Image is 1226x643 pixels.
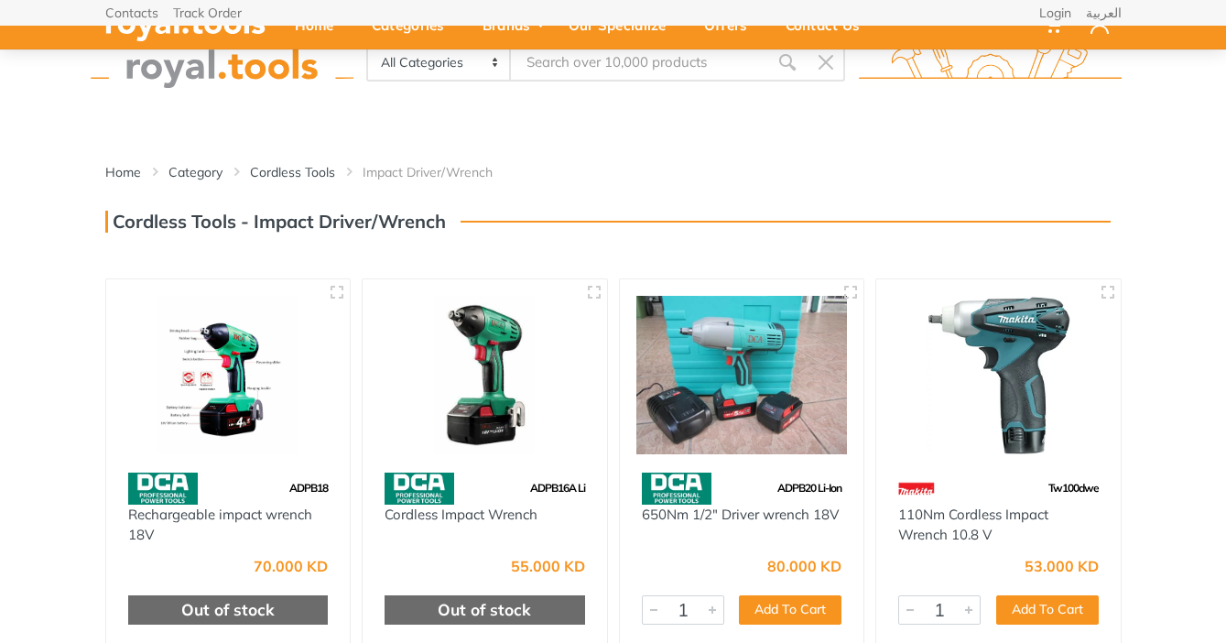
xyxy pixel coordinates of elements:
[642,506,839,523] a: 650Nm 1/2" Driver wrench 18V
[898,473,935,505] img: 42.webp
[636,296,848,454] img: Royal Tools - 650Nm 1/2
[105,163,141,181] a: Home
[1039,6,1071,19] a: Login
[530,481,585,495] span: ADPB16A Li
[385,473,454,505] img: 58.webp
[767,559,841,573] div: 80.000 KD
[105,211,446,233] h3: Cordless Tools - Impact Driver/Wrench
[254,559,328,573] div: 70.000 KD
[168,163,222,181] a: Category
[385,595,585,625] div: Out of stock
[1048,481,1099,495] span: Tw100dwe
[173,6,242,19] a: Track Order
[739,595,841,625] button: Add To Cart
[511,43,767,82] input: Site search
[123,296,334,454] img: Royal Tools - Rechargeable impact wrench 18V
[893,296,1104,454] img: Royal Tools - 110Nm Cordless Impact Wrench 10.8 V
[642,473,711,505] img: 58.webp
[289,481,328,495] span: ADPB18
[898,506,1048,544] a: 110Nm Cordless Impact Wrench 10.8 V
[128,506,312,544] a: Rechargeable impact wrench 18V
[368,45,512,80] select: Category
[105,6,158,19] a: Contacts
[379,296,591,454] img: Royal Tools - Cordless Impact Wrench
[363,163,520,181] li: Impact Driver/Wrench
[1086,6,1122,19] a: العربية
[91,38,353,88] img: royal.tools Logo
[250,163,335,181] a: Cordless Tools
[511,559,585,573] div: 55.000 KD
[996,595,1099,625] button: Add To Cart
[128,473,198,505] img: 58.webp
[105,163,1122,181] nav: breadcrumb
[859,38,1122,88] img: royal.tools Logo
[385,506,537,523] a: Cordless Impact Wrench
[128,595,329,625] div: Out of stock
[777,481,841,495] span: ADPB20 Li-Ion
[1025,559,1099,573] div: 53.000 KD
